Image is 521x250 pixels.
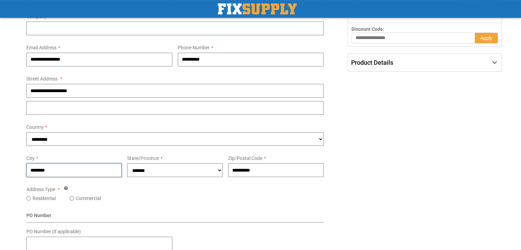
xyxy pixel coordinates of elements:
[33,195,56,202] label: Residential
[26,229,81,234] span: PO Number (if applicable)
[178,45,210,50] span: Phone Number
[351,26,384,32] span: Discount Code:
[26,76,58,82] span: Street Address
[480,35,492,41] span: Apply
[127,155,159,161] span: State/Province
[218,3,297,14] img: Fix Industrial Supply
[26,155,35,161] span: City
[26,187,55,192] span: Address Type
[228,155,262,161] span: Zip/Postal Code
[26,212,324,223] div: PO Number
[26,124,44,130] span: Country
[26,45,57,50] span: Email Address
[76,195,101,202] label: Commercial
[351,59,393,66] span: Product Details
[475,33,498,43] button: Apply
[26,14,47,19] span: Company
[218,3,297,14] a: store logo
